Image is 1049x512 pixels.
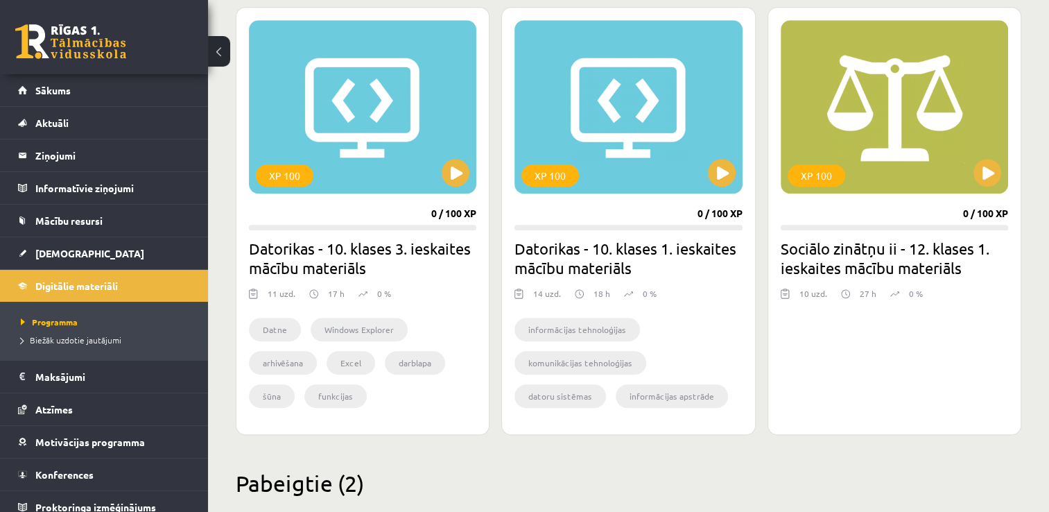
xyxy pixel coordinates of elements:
[35,139,191,171] legend: Ziņojumi
[377,287,391,300] p: 0 %
[514,351,646,375] li: komunikācijas tehnoloģijas
[35,403,73,416] span: Atzīmes
[533,287,561,308] div: 14 uzd.
[35,361,191,393] legend: Maksājumi
[18,459,191,490] a: Konferences
[21,334,121,345] span: Biežāk uzdotie jautājumi
[328,287,345,300] p: 17 h
[21,316,78,327] span: Programma
[616,384,728,408] li: informācijas apstrāde
[236,470,1021,497] h2: Pabeigtie (2)
[35,172,191,204] legend: Informatīvie ziņojumi
[18,172,191,204] a: Informatīvie ziņojumi
[781,239,1008,278] h2: Sociālo zinātņu ii - 12. klases 1. ieskaites mācību materiāls
[35,117,69,129] span: Aktuāli
[35,468,94,481] span: Konferences
[35,436,145,448] span: Motivācijas programma
[15,24,126,59] a: Rīgas 1. Tālmācības vidusskola
[18,107,191,139] a: Aktuāli
[18,139,191,171] a: Ziņojumi
[311,318,408,341] li: Windows Explorer
[18,74,191,106] a: Sākums
[256,164,313,187] div: XP 100
[18,361,191,393] a: Maksājumi
[268,287,295,308] div: 11 uzd.
[18,270,191,302] a: Digitālie materiāli
[521,164,579,187] div: XP 100
[35,280,118,292] span: Digitālie materiāli
[18,393,191,425] a: Atzīmes
[249,351,317,375] li: arhivēšana
[249,384,295,408] li: šūna
[788,164,845,187] div: XP 100
[18,237,191,269] a: [DEMOGRAPHIC_DATA]
[21,334,194,346] a: Biežāk uzdotie jautājumi
[249,318,301,341] li: Datne
[18,205,191,237] a: Mācību resursi
[249,239,476,278] h2: Datorikas - 10. klases 3. ieskaites mācību materiāls
[514,239,742,278] h2: Datorikas - 10. klases 1. ieskaites mācību materiāls
[18,426,191,458] a: Motivācijas programma
[514,318,640,341] li: informācijas tehnoloģijas
[21,316,194,328] a: Programma
[35,84,71,96] span: Sākums
[35,214,103,227] span: Mācību resursi
[909,287,923,300] p: 0 %
[860,287,876,300] p: 27 h
[593,287,610,300] p: 18 h
[304,384,367,408] li: funkcijas
[327,351,375,375] li: Excel
[35,247,144,259] span: [DEMOGRAPHIC_DATA]
[385,351,445,375] li: darblapa
[799,287,827,308] div: 10 uzd.
[643,287,657,300] p: 0 %
[514,384,606,408] li: datoru sistēmas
